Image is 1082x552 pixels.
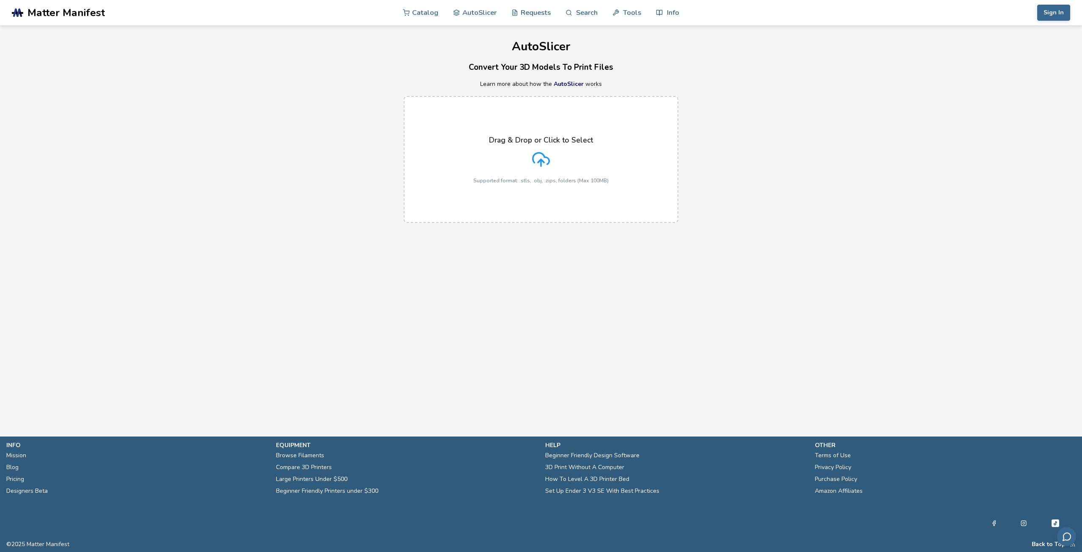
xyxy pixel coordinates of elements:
a: Large Printers Under $500 [276,473,347,485]
a: Beginner Friendly Printers under $300 [276,485,378,497]
a: Mission [6,450,26,461]
a: Purchase Policy [815,473,857,485]
button: Back to Top [1032,541,1066,548]
a: Instagram [1021,518,1027,528]
a: Compare 3D Printers [276,461,332,473]
a: Pricing [6,473,24,485]
a: How To Level A 3D Printer Bed [545,473,629,485]
a: RSS Feed [1070,541,1076,548]
a: Amazon Affiliates [815,485,863,497]
p: Supported format: .stls, .obj, .zips, folders (Max 100MB) [473,178,609,184]
a: AutoSlicer [554,80,584,88]
a: Beginner Friendly Design Software [545,450,639,461]
span: Matter Manifest [27,7,105,19]
a: Blog [6,461,19,473]
p: other [815,441,1076,450]
a: Browse Filaments [276,450,324,461]
a: 3D Print Without A Computer [545,461,624,473]
p: info [6,441,268,450]
a: Privacy Policy [815,461,851,473]
button: Sign In [1037,5,1070,21]
a: Tiktok [1050,518,1060,528]
p: help [545,441,806,450]
p: equipment [276,441,537,450]
p: Drag & Drop or Click to Select [489,136,593,144]
a: Set Up Ender 3 V3 SE With Best Practices [545,485,659,497]
span: © 2025 Matter Manifest [6,541,69,548]
a: Designers Beta [6,485,48,497]
a: Terms of Use [815,450,851,461]
a: Facebook [991,518,997,528]
button: Send feedback via email [1057,527,1076,546]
